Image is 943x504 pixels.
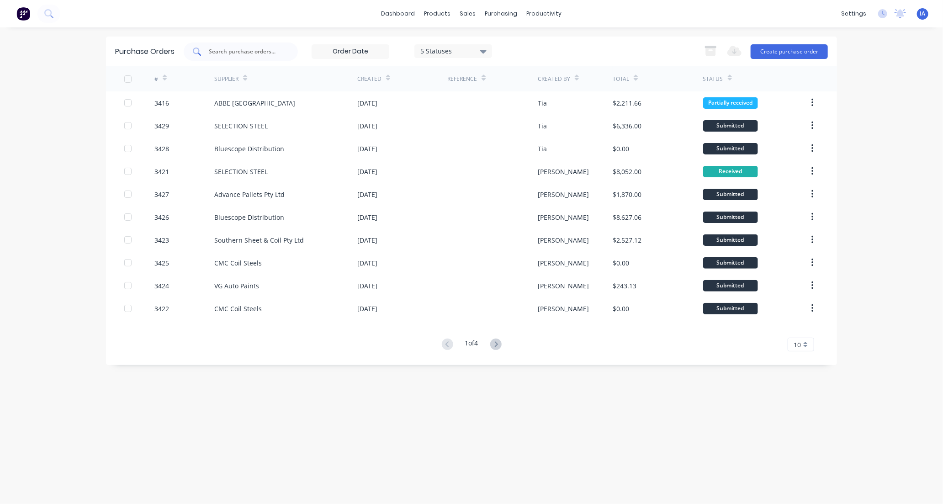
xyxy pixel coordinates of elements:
[465,338,478,351] div: 1 of 4
[703,303,758,314] div: Submitted
[538,281,589,291] div: [PERSON_NAME]
[794,340,801,350] span: 10
[154,167,169,176] div: 3421
[538,190,589,199] div: [PERSON_NAME]
[703,97,758,109] div: Partially received
[357,144,377,154] div: [DATE]
[613,281,636,291] div: $243.13
[214,212,284,222] div: Bluescope Distribution
[208,47,284,56] input: Search purchase orders...
[613,121,641,131] div: $6,336.00
[357,304,377,313] div: [DATE]
[214,121,268,131] div: SELECTION STEEL
[538,304,589,313] div: [PERSON_NAME]
[613,304,629,313] div: $0.00
[481,7,522,21] div: purchasing
[703,189,758,200] div: Submitted
[703,280,758,292] div: Submitted
[837,7,871,21] div: settings
[357,167,377,176] div: [DATE]
[420,7,456,21] div: products
[538,235,589,245] div: [PERSON_NAME]
[703,257,758,269] div: Submitted
[214,258,262,268] div: CMC Coil Steels
[154,75,158,83] div: #
[703,212,758,223] div: Submitted
[377,7,420,21] a: dashboard
[538,98,547,108] div: Tia
[154,190,169,199] div: 3427
[154,281,169,291] div: 3424
[751,44,828,59] button: Create purchase order
[613,144,629,154] div: $0.00
[703,120,758,132] div: Submitted
[357,281,377,291] div: [DATE]
[214,190,285,199] div: Advance Pallets Pty Ltd
[703,143,758,154] div: Submitted
[613,258,629,268] div: $0.00
[214,98,295,108] div: ABBE [GEOGRAPHIC_DATA]
[214,304,262,313] div: CMC Coil Steels
[154,121,169,131] div: 3429
[920,10,926,18] span: IA
[522,7,567,21] div: productivity
[613,167,641,176] div: $8,052.00
[357,121,377,131] div: [DATE]
[154,212,169,222] div: 3426
[538,75,570,83] div: Created By
[312,45,389,58] input: Order Date
[703,234,758,246] div: Submitted
[214,75,238,83] div: Supplier
[538,212,589,222] div: [PERSON_NAME]
[214,281,259,291] div: VG Auto Paints
[357,190,377,199] div: [DATE]
[447,75,477,83] div: Reference
[357,258,377,268] div: [DATE]
[613,212,641,222] div: $8,627.06
[703,166,758,177] div: Received
[613,98,641,108] div: $2,211.66
[703,75,723,83] div: Status
[154,258,169,268] div: 3425
[357,235,377,245] div: [DATE]
[421,46,486,56] div: 5 Statuses
[16,7,30,21] img: Factory
[214,235,304,245] div: Southern Sheet & Coil Pty Ltd
[154,98,169,108] div: 3416
[613,190,641,199] div: $1,870.00
[357,212,377,222] div: [DATE]
[613,235,641,245] div: $2,527.12
[357,98,377,108] div: [DATE]
[115,46,175,57] div: Purchase Orders
[613,75,629,83] div: Total
[538,258,589,268] div: [PERSON_NAME]
[456,7,481,21] div: sales
[214,167,268,176] div: SELECTION STEEL
[154,144,169,154] div: 3428
[538,121,547,131] div: Tia
[154,235,169,245] div: 3423
[154,304,169,313] div: 3422
[538,167,589,176] div: [PERSON_NAME]
[538,144,547,154] div: Tia
[357,75,381,83] div: Created
[214,144,284,154] div: Bluescope Distribution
